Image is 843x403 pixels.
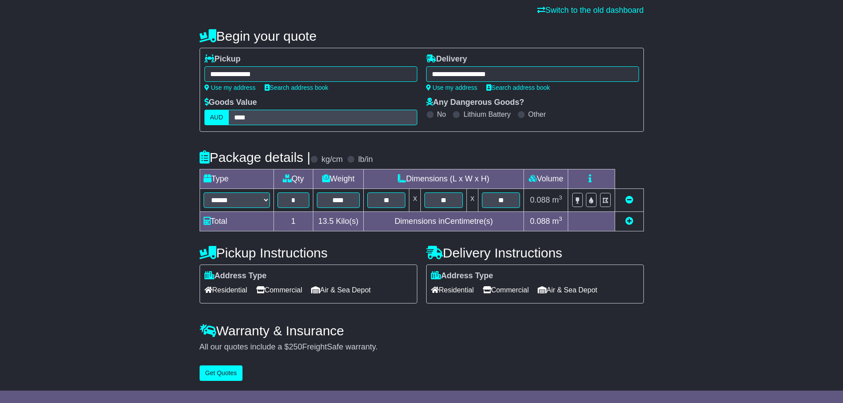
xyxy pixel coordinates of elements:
span: 0.088 [530,217,550,226]
a: Remove this item [625,196,633,204]
label: Goods Value [204,98,257,107]
sup: 3 [559,194,562,201]
label: Delivery [426,54,467,64]
span: Residential [431,283,474,297]
td: Volume [524,169,568,189]
sup: 3 [559,215,562,222]
td: Total [200,212,273,231]
a: Search address book [265,84,328,91]
span: m [552,196,562,204]
td: x [466,189,478,212]
td: Dimensions in Centimetre(s) [363,212,524,231]
button: Get Quotes [200,365,243,381]
label: lb/in [358,155,373,165]
span: Commercial [483,283,529,297]
td: Type [200,169,273,189]
span: Residential [204,283,247,297]
span: Air & Sea Depot [538,283,597,297]
a: Use my address [204,84,256,91]
span: 0.088 [530,196,550,204]
span: Air & Sea Depot [311,283,371,297]
td: 1 [273,212,313,231]
label: Any Dangerous Goods? [426,98,524,107]
label: kg/cm [321,155,343,165]
label: AUD [204,110,229,125]
h4: Pickup Instructions [200,246,417,260]
label: Lithium Battery [463,110,511,119]
h4: Begin your quote [200,29,644,43]
span: 13.5 [318,217,334,226]
a: Add new item [625,217,633,226]
td: Kilo(s) [313,212,363,231]
h4: Package details | [200,150,311,165]
span: 250 [289,342,302,351]
h4: Warranty & Insurance [200,323,644,338]
td: Dimensions (L x W x H) [363,169,524,189]
label: Other [528,110,546,119]
td: Weight [313,169,363,189]
a: Switch to the old dashboard [537,6,643,15]
a: Search address book [486,84,550,91]
label: No [437,110,446,119]
label: Address Type [431,271,493,281]
h4: Delivery Instructions [426,246,644,260]
label: Address Type [204,271,267,281]
td: Qty [273,169,313,189]
span: m [552,217,562,226]
label: Pickup [204,54,241,64]
span: Commercial [256,283,302,297]
td: x [409,189,421,212]
div: All our quotes include a $ FreightSafe warranty. [200,342,644,352]
a: Use my address [426,84,477,91]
